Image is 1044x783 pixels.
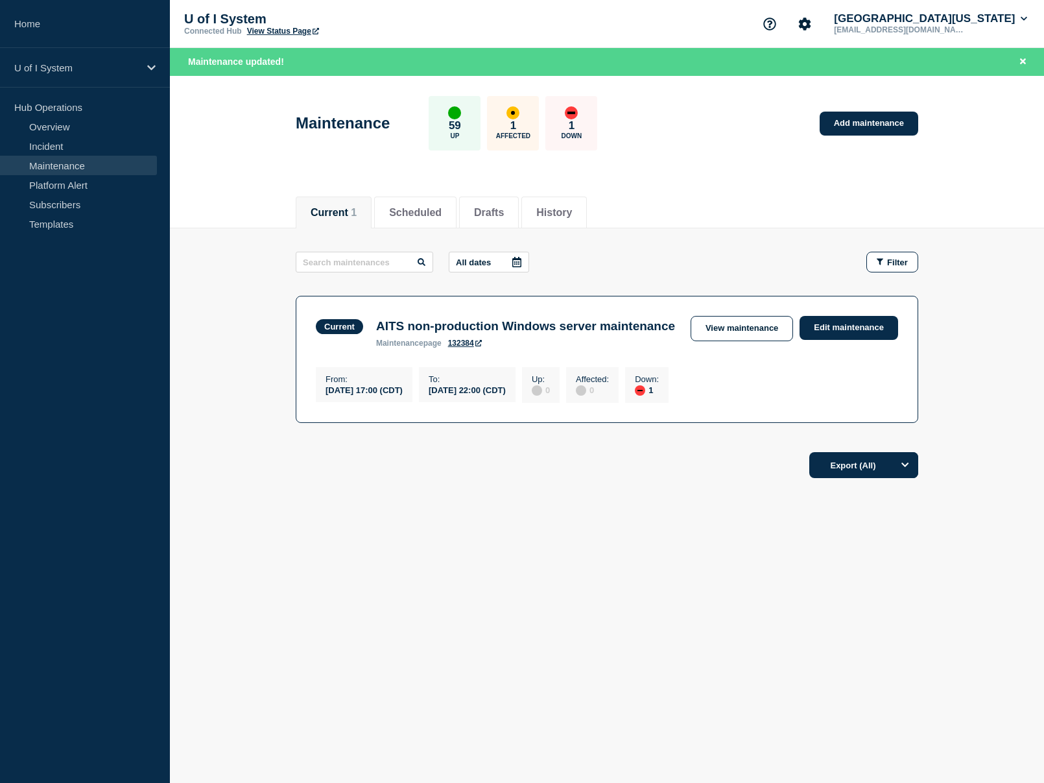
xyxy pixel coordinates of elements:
div: disabled [532,385,542,396]
button: History [536,207,572,219]
div: 1 [635,384,659,396]
p: Affected : [576,374,609,384]
a: View Status Page [247,27,319,36]
button: Current 1 [311,207,357,219]
button: Support [756,10,783,38]
a: View maintenance [691,316,793,341]
div: affected [506,106,519,119]
p: 1 [569,119,575,132]
a: 132384 [448,339,482,348]
p: Connected Hub [184,27,242,36]
p: Down [562,132,582,139]
span: Maintenance updated! [188,56,284,67]
button: Drafts [474,207,504,219]
button: [GEOGRAPHIC_DATA][US_STATE] [831,12,1030,25]
div: down [565,106,578,119]
div: disabled [576,385,586,396]
p: To : [429,374,506,384]
p: U of I System [14,62,139,73]
p: 1 [510,119,516,132]
p: From : [326,374,403,384]
button: Filter [866,252,918,272]
p: U of I System [184,12,444,27]
span: 1 [351,207,357,218]
p: 59 [449,119,461,132]
p: Up [450,132,459,139]
button: Account settings [791,10,818,38]
p: [EMAIL_ADDRESS][DOMAIN_NAME] [831,25,966,34]
button: Export (All) [809,452,918,478]
span: maintenance [376,339,423,348]
p: Down : [635,374,659,384]
h3: AITS non-production Windows server maintenance [376,319,675,333]
button: Scheduled [389,207,442,219]
button: Options [892,452,918,478]
div: Current [324,322,355,331]
div: 0 [576,384,609,396]
div: up [448,106,461,119]
div: [DATE] 22:00 (CDT) [429,384,506,395]
p: All dates [456,258,491,267]
h1: Maintenance [296,114,390,132]
span: Filter [887,258,908,267]
button: All dates [449,252,529,272]
p: Up : [532,374,550,384]
p: Affected [496,132,530,139]
div: 0 [532,384,550,396]
button: Close banner [1015,54,1031,69]
a: Edit maintenance [800,316,898,340]
a: Add maintenance [820,112,918,136]
input: Search maintenances [296,252,433,272]
p: page [376,339,442,348]
div: [DATE] 17:00 (CDT) [326,384,403,395]
div: down [635,385,645,396]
